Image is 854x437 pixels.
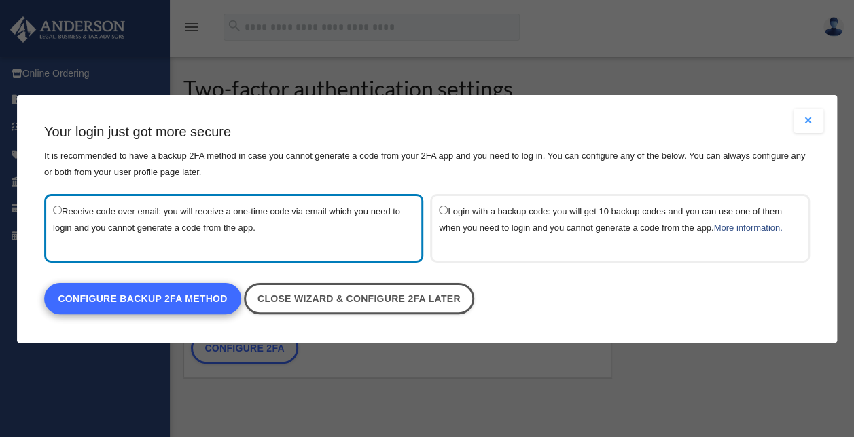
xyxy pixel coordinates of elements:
a: Configure backup 2FA method [44,283,241,314]
label: Login with a backup code: you will get 10 backup codes and you can use one of them when you need ... [440,203,787,254]
input: Login with a backup code: you will get 10 backup codes and you can use one of them when you need ... [440,206,448,214]
a: More information. [714,223,783,233]
input: Receive code over email: you will receive a one-time code via email which you need to login and y... [53,206,62,214]
h3: Your login just got more secure [44,122,810,141]
label: Receive code over email: you will receive a one-time code via email which you need to login and y... [53,203,401,254]
button: Close modal [794,109,823,133]
p: It is recommended to have a backup 2FA method in case you cannot generate a code from your 2FA ap... [44,148,810,180]
a: Close wizard & configure 2FA later [244,283,474,314]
